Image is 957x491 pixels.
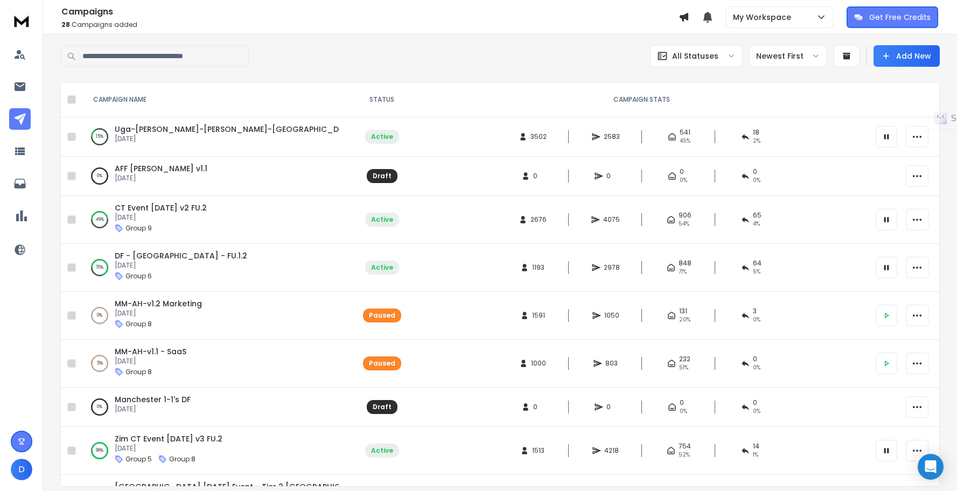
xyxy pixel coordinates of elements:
div: Open Intercom Messenger [918,454,944,480]
span: 0% [680,407,687,416]
p: Get Free Credits [869,12,931,23]
p: 70 % [96,262,103,273]
div: Active [371,263,393,272]
span: 0 [680,167,684,176]
p: My Workspace [733,12,795,23]
p: 49 % [96,214,104,225]
p: 99 % [96,445,103,456]
p: Campaigns added [61,20,679,29]
span: 4075 [603,215,620,224]
span: 0 [753,167,757,176]
td: 99%Zim CT Event [DATE] v3 FU.2[DATE]Group 5Group 8 [80,427,350,475]
a: CT Event [DATE] v2 FU.2 [115,202,207,213]
span: 1591 [532,311,545,320]
p: Group 9 [125,224,152,233]
th: CAMPAIGN NAME [80,82,350,117]
span: 0 % [753,315,760,324]
span: 51 % [679,363,688,372]
div: Paused [369,311,395,320]
p: [DATE] [115,309,202,318]
p: [DATE] [115,135,339,143]
span: 5 % [753,268,760,276]
span: 4 % [753,220,760,228]
td: 0%AFF [PERSON_NAME] v1.1[DATE] [80,157,350,196]
td: 49%CT Event [DATE] v2 FU.2[DATE]Group 9 [80,196,350,244]
span: 0 [606,172,617,180]
span: 1000 [531,359,546,368]
td: 0%MM-AH-v1.2 Marketing[DATE]Group 8 [80,292,350,340]
span: 0 [753,398,757,407]
p: [DATE] [115,405,191,413]
a: Uga-[PERSON_NAME]-[PERSON_NAME]-[GEOGRAPHIC_DATA] [115,124,358,135]
p: Group 8 [125,368,152,376]
td: 70%DF - [GEOGRAPHIC_DATA] - FU.1.2[DATE]Group 6 [80,244,350,292]
span: 0% [753,176,760,185]
span: 754 [679,442,691,451]
span: 1513 [532,446,544,455]
div: Paused [369,359,395,368]
p: 0 % [97,402,102,412]
p: 5 % [97,358,103,369]
td: 5%MM-AH-v1.1 - SaaS[DATE]Group 8 [80,340,350,388]
span: 3 [753,307,757,315]
p: Group 8 [169,455,195,464]
img: logo [11,11,32,31]
th: STATUS [350,82,414,117]
td: 15%Uga-[PERSON_NAME]-[PERSON_NAME]-[GEOGRAPHIC_DATA][DATE] [80,117,350,157]
div: Draft [373,403,392,411]
span: 541 [680,128,690,137]
button: Get Free Credits [847,6,938,28]
span: 20 % [679,315,690,324]
div: Active [371,215,393,224]
span: 2 % [753,137,760,145]
span: D [11,459,32,480]
span: 71 % [679,268,687,276]
span: 4218 [604,446,619,455]
a: MM-AH-v1.2 Marketing [115,298,202,309]
a: Zim CT Event [DATE] v3 FU.2 [115,433,222,444]
span: 65 [753,211,762,220]
p: 15 % [96,131,103,142]
span: 2583 [604,132,620,141]
span: 1050 [604,311,619,320]
span: 2978 [604,263,620,272]
span: 131 [679,307,687,315]
span: 52 % [679,451,690,459]
span: 803 [605,359,618,368]
td: 0%Manchester 1-1's DF[DATE] [80,388,350,427]
a: Manchester 1-1's DF [115,394,191,405]
span: 0 [533,403,544,411]
span: 0 [606,403,617,411]
h1: Campaigns [61,5,679,18]
span: 28 [61,20,70,29]
span: 0% [753,407,760,416]
p: Group 5 [125,455,152,464]
span: 0 [753,355,757,363]
p: All Statuses [672,51,718,61]
button: Newest First [749,45,827,67]
p: Group 6 [125,272,152,280]
p: [DATE] [115,174,207,183]
button: Add New [874,45,940,67]
th: CAMPAIGN STATS [414,82,869,117]
a: AFF [PERSON_NAME] v1.1 [115,163,207,174]
span: 1193 [532,263,544,272]
span: MM-AH-v1.1 - SaaS [115,346,186,357]
span: 906 [679,211,691,220]
span: 14 [753,442,759,451]
span: 54 % [679,220,689,228]
p: 0 % [97,310,102,321]
span: 18 [753,128,759,137]
p: 0 % [97,171,102,181]
span: 0 [533,172,544,180]
span: 232 [679,355,690,363]
span: DF - [GEOGRAPHIC_DATA] - FU.1.2 [115,250,247,261]
p: [DATE] [115,213,207,222]
span: 0% [680,176,687,185]
span: 848 [679,259,691,268]
span: 1 % [753,451,758,459]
